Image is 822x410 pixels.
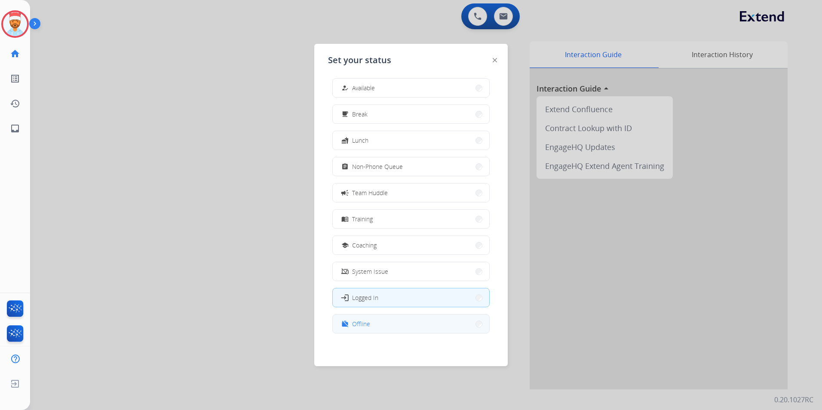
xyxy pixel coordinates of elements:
[333,157,489,176] button: Non-Phone Queue
[352,214,373,223] span: Training
[352,267,388,276] span: System Issue
[328,54,391,66] span: Set your status
[341,242,349,249] mat-icon: school
[10,73,20,84] mat-icon: list_alt
[10,123,20,134] mat-icon: inbox
[333,131,489,150] button: Lunch
[341,215,349,223] mat-icon: menu_book
[10,49,20,59] mat-icon: home
[493,58,497,62] img: close-button
[3,12,27,36] img: avatar
[341,268,349,275] mat-icon: phonelink_off
[352,293,378,302] span: Logged In
[341,137,349,144] mat-icon: fastfood
[352,136,368,145] span: Lunch
[352,83,375,92] span: Available
[341,320,349,327] mat-icon: work_off
[352,241,377,250] span: Coaching
[333,79,489,97] button: Available
[333,288,489,307] button: Logged In
[341,163,349,170] mat-icon: assignment
[333,184,489,202] button: Team Huddle
[341,110,349,118] mat-icon: free_breakfast
[352,162,403,171] span: Non-Phone Queue
[333,105,489,123] button: Break
[340,188,349,197] mat-icon: campaign
[352,319,370,328] span: Offline
[333,262,489,281] button: System Issue
[333,236,489,254] button: Coaching
[333,210,489,228] button: Training
[340,293,349,302] mat-icon: login
[352,110,368,119] span: Break
[333,315,489,333] button: Offline
[341,84,349,92] mat-icon: how_to_reg
[10,98,20,109] mat-icon: history
[352,188,388,197] span: Team Huddle
[774,395,813,405] p: 0.20.1027RC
